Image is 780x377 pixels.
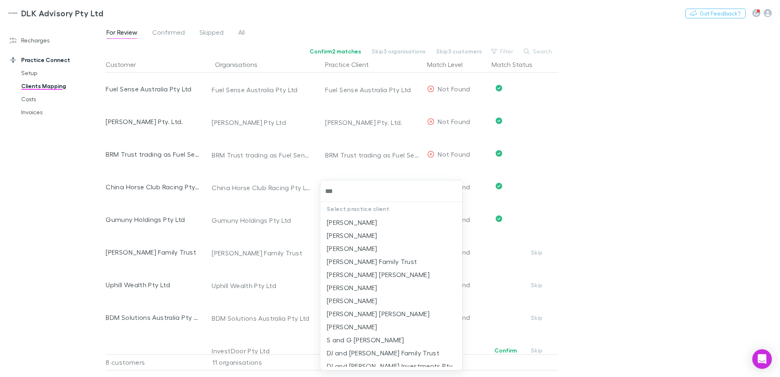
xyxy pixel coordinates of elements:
[320,216,462,229] li: [PERSON_NAME]
[320,255,462,268] li: [PERSON_NAME] Family Trust
[320,229,462,242] li: [PERSON_NAME]
[320,320,462,333] li: [PERSON_NAME]
[752,349,772,369] div: Open Intercom Messenger
[320,268,462,281] li: [PERSON_NAME] [PERSON_NAME]
[320,333,462,346] li: S and G [PERSON_NAME]
[320,307,462,320] li: [PERSON_NAME] [PERSON_NAME]
[320,294,462,307] li: [PERSON_NAME]
[320,242,462,255] li: [PERSON_NAME]
[320,202,462,216] p: Select practice client
[320,346,462,359] li: DJ and [PERSON_NAME] Family Trust
[320,281,462,294] li: [PERSON_NAME]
